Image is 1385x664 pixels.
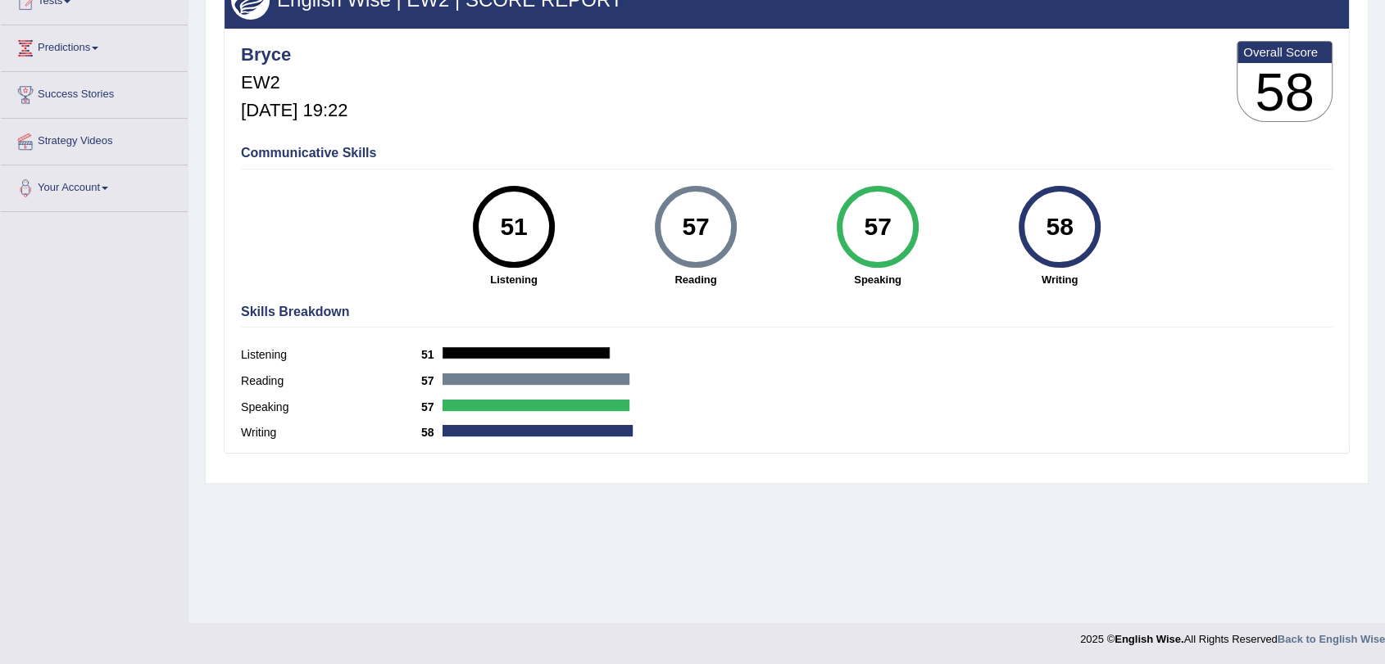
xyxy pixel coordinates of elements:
[1237,63,1332,122] h3: 58
[847,192,907,261] div: 57
[241,424,421,441] label: Writing
[613,272,779,287] strong: Reading
[241,305,1333,319] h4: Skills Breakdown
[665,192,725,261] div: 57
[1278,633,1385,645] a: Back to English Wise
[1029,192,1089,261] div: 58
[241,399,421,416] label: Speaking
[421,348,443,361] b: 51
[431,272,597,287] strong: Listening
[484,192,543,261] div: 51
[1,119,188,160] a: Strategy Videos
[1080,623,1385,647] div: 2025 © All Rights Reserved
[1115,633,1183,645] strong: English Wise.
[241,146,1333,160] h4: Communicative Skills
[241,373,421,390] label: Reading
[421,374,443,387] b: 57
[241,45,347,65] h4: Bryce
[795,272,960,287] strong: Speaking
[1,25,188,66] a: Predictions
[977,272,1142,287] strong: Writing
[421,400,443,413] b: 57
[1,72,188,113] a: Success Stories
[1243,45,1326,59] b: Overall Score
[241,73,347,93] h5: EW2
[421,426,443,439] b: 58
[241,346,421,364] label: Listening
[241,101,347,120] h5: [DATE] 19:22
[1,165,188,206] a: Your Account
